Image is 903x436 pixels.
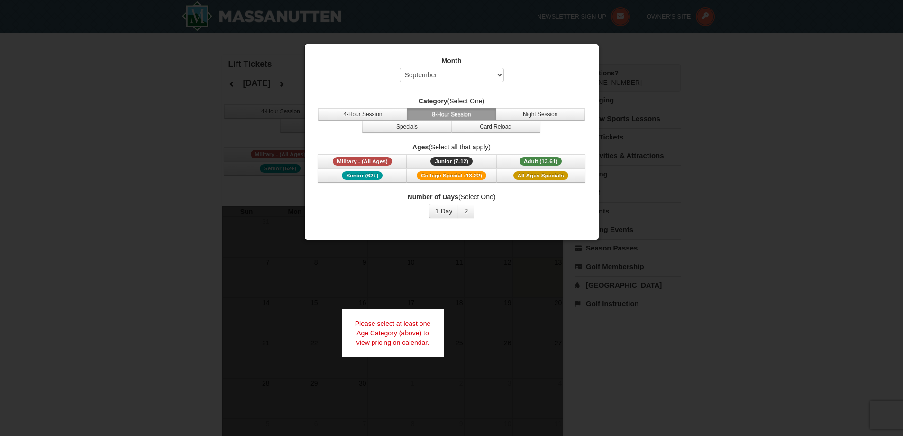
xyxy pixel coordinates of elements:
span: Junior (7-12) [430,157,473,166]
button: Adult (13-61) [496,154,585,168]
strong: Category [419,97,447,105]
strong: Month [442,57,462,65]
span: All Ages Specials [513,171,568,180]
button: College Special (18-22) [407,168,496,183]
button: 4-Hour Session [318,108,407,121]
button: Military - (All Ages) [318,154,407,168]
span: College Special (18-22) [417,171,486,180]
span: Military - (All Ages) [333,157,392,166]
button: Junior (7-12) [407,154,496,168]
button: 2 [458,204,474,218]
label: (Select One) [317,96,587,106]
button: Specials [362,121,451,133]
div: Please select at least one Age Category (above) to view pricing on calendar. [342,309,444,357]
strong: Ages [412,143,429,151]
span: Senior (62+) [342,171,383,180]
label: (Select One) [317,192,587,202]
strong: Number of Days [408,193,458,201]
button: All Ages Specials [496,168,585,183]
button: 1 Day [429,204,459,218]
button: Night Session [496,108,585,121]
button: 8-Hour Session [407,108,496,121]
span: Adult (13-61) [520,157,562,166]
label: (Select all that apply) [317,142,587,152]
button: Card Reload [451,121,540,133]
button: Senior (62+) [318,168,407,183]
